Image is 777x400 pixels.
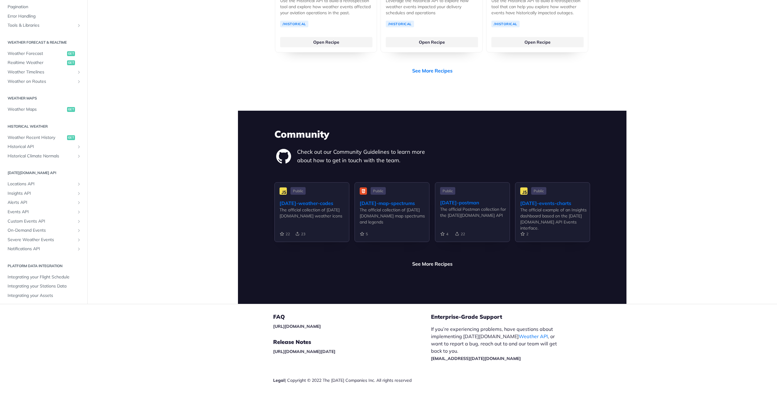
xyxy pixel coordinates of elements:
a: See More Recipes [412,260,453,267]
span: Public [290,187,306,195]
a: Notifications APIShow subpages for Notifications API [5,244,83,254]
span: get [67,51,75,56]
a: Public [DATE]-events-charts The official example of an Insights dashboard based on the [DATE][DOM... [515,182,590,252]
a: /Historical [491,21,520,27]
span: Weather Recent History [8,134,66,140]
span: Public [371,187,386,195]
a: [URL][DOMAIN_NAME] [273,324,321,329]
p: Check out our Community Guidelines to learn more about how to get in touch with the team. [297,148,432,165]
a: On-Demand EventsShow subpages for On-Demand Events [5,226,83,235]
a: Integrating your Stations Data [5,282,83,291]
a: Weather Mapsget [5,105,83,114]
span: Weather Maps [8,106,66,113]
a: Locations APIShow subpages for Locations API [5,180,83,189]
div: The official collection of [DATE][DOMAIN_NAME] weather icons [280,207,349,219]
h2: [DATE][DOMAIN_NAME] API [5,170,83,176]
a: Error Handling [5,12,83,21]
button: Show subpages for Historical API [76,144,81,149]
p: If you’re experiencing problems, have questions about implementing [DATE][DOMAIN_NAME] , or want ... [431,325,563,362]
span: Severe Weather Events [8,237,75,243]
button: Show subpages for Severe Weather Events [76,237,81,242]
h2: Weather Maps [5,96,83,101]
a: Alerts APIShow subpages for Alerts API [5,198,83,207]
a: Weather API [519,333,548,339]
span: On-Demand Events [8,227,75,234]
a: Events APIShow subpages for Events API [5,207,83,217]
a: Integrating your Flight Schedule [5,273,83,282]
h2: Weather Forecast & realtime [5,40,83,45]
span: Integrating your Stations Data [8,283,81,289]
span: Tools & Libraries [8,22,75,29]
a: [EMAIL_ADDRESS][DATE][DOMAIN_NAME] [431,356,521,361]
span: Events API [8,209,75,215]
a: Open Recipe [280,37,372,47]
button: Show subpages for Historical Climate Normals [76,154,81,159]
a: Legal [273,378,285,383]
a: Insights APIShow subpages for Insights API [5,189,83,198]
div: [DATE]-events-charts [520,200,590,207]
span: get [67,135,75,140]
div: [DATE]-postman [440,199,510,206]
h3: Community [274,127,590,141]
a: /Historical [386,21,414,27]
span: Weather Timelines [8,69,75,75]
button: Show subpages for Weather Timelines [76,70,81,75]
div: The official collection of [DATE][DOMAIN_NAME] map spectrums and legends [360,207,429,225]
h2: Platform DATA integration [5,263,83,269]
a: Historical APIShow subpages for Historical API [5,142,83,151]
a: Weather TimelinesShow subpages for Weather Timelines [5,68,83,77]
a: Open Recipe [386,37,478,47]
a: Pagination [5,2,83,12]
button: Show subpages for Locations API [76,182,81,187]
button: Show subpages for On-Demand Events [76,228,81,233]
a: Public [DATE]-weather-codes The official collection of [DATE][DOMAIN_NAME] weather icons [274,182,349,252]
button: Show subpages for Events API [76,210,81,214]
span: get [67,60,75,65]
button: Show subpages for Insights API [76,191,81,196]
span: Integrating your Flight Schedule [8,274,81,280]
div: [DATE]-map-spectrums [360,200,429,207]
div: The official example of an Insights dashboard based on the [DATE][DOMAIN_NAME] API Events interface. [520,207,590,231]
h5: Release Notes [273,338,431,346]
span: Historical API [8,144,75,150]
span: Error Handling [8,13,81,19]
a: /Historical [280,21,308,27]
div: | Copyright © 2022 The [DATE] Companies Inc. All rights reserved [273,377,431,383]
a: Weather Recent Historyget [5,133,83,142]
h5: FAQ [273,313,431,321]
span: Pagination [8,4,81,10]
a: Weather Forecastget [5,49,83,58]
span: Locations API [8,181,75,187]
a: See More Recipes [412,67,453,74]
h5: Enterprise-Grade Support [431,313,573,321]
span: Public [440,187,455,195]
a: Integrating your Assets [5,291,83,300]
a: Weather on RoutesShow subpages for Weather on Routes [5,77,83,86]
a: Public [DATE]-map-spectrums The official collection of [DATE][DOMAIN_NAME] map spectrums and legends [355,182,429,252]
a: Custom Events APIShow subpages for Custom Events API [5,217,83,226]
span: Historical Climate Normals [8,153,75,159]
a: Severe Weather EventsShow subpages for Severe Weather Events [5,235,83,244]
a: Tools & LibrariesShow subpages for Tools & Libraries [5,21,83,30]
a: Public [DATE]-postman The official Postman collection for the [DATE][DOMAIN_NAME] API [435,182,510,252]
div: [DATE]-weather-codes [280,200,349,207]
span: Public [531,187,546,195]
span: Insights API [8,190,75,197]
button: Show subpages for Tools & Libraries [76,23,81,28]
a: Realtime Weatherget [5,58,83,67]
button: Show subpages for Custom Events API [76,219,81,224]
button: Show subpages for Alerts API [76,200,81,205]
span: Custom Events API [8,218,75,224]
div: The official Postman collection for the [DATE][DOMAIN_NAME] API [440,206,510,218]
span: Alerts API [8,200,75,206]
span: Weather on Routes [8,78,75,84]
span: Integrating your Assets [8,293,81,299]
span: Realtime Weather [8,60,66,66]
span: Weather Forecast [8,51,66,57]
button: Show subpages for Weather on Routes [76,79,81,84]
a: Historical Climate NormalsShow subpages for Historical Climate Normals [5,152,83,161]
a: Open Recipe [491,37,584,47]
button: Show subpages for Notifications API [76,247,81,251]
a: [URL][DOMAIN_NAME][DATE] [273,349,335,354]
span: Notifications API [8,246,75,252]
